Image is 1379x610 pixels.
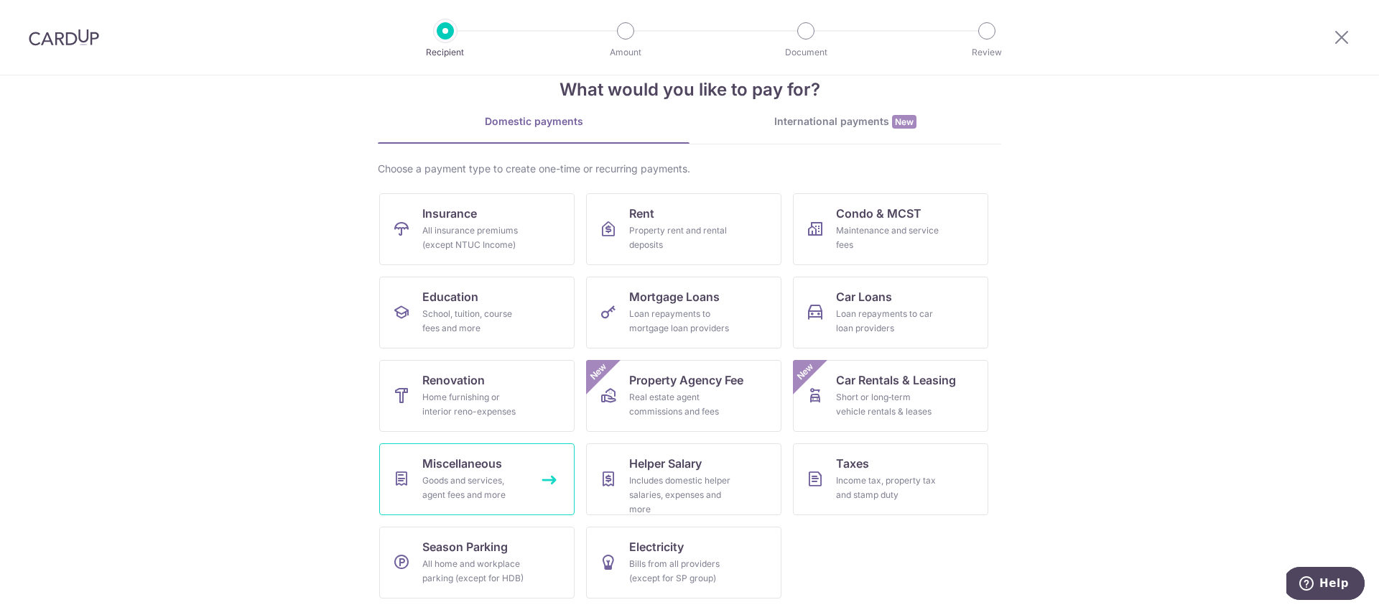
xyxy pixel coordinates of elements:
a: RentProperty rent and rental deposits [586,193,781,265]
div: School, tuition, course fees and more [422,307,526,336]
div: Loan repayments to mortgage loan providers [629,307,733,336]
span: Season Parking [422,538,508,555]
span: Car Rentals & Leasing [836,371,956,389]
span: Electricity [629,538,684,555]
div: All home and workplace parking (except for HDB) [422,557,526,586]
a: RenovationHome furnishing or interior reno-expenses [379,360,575,432]
span: New [892,115,916,129]
a: Helper SalaryIncludes domestic helper salaries, expenses and more [586,443,781,515]
a: EducationSchool, tuition, course fees and more [379,277,575,348]
div: All insurance premiums (except NTUC Income) [422,223,526,252]
span: Renovation [422,371,485,389]
span: Helper Salary [629,455,702,472]
span: Help [33,10,62,23]
a: MiscellaneousGoods and services, agent fees and more [379,443,575,515]
div: Real estate agent commissions and fees [629,390,733,419]
span: Rent [629,205,654,222]
div: Home furnishing or interior reno-expenses [422,390,526,419]
a: Mortgage LoansLoan repayments to mortgage loan providers [586,277,781,348]
h4: What would you like to pay for? [378,77,1001,103]
div: Income tax, property tax and stamp duty [836,473,939,502]
div: Choose a payment type to create one-time or recurring payments. [378,162,1001,176]
span: New [794,360,817,384]
span: Property Agency Fee [629,371,743,389]
div: Includes domestic helper salaries, expenses and more [629,473,733,517]
div: Maintenance and service fees [836,223,939,252]
iframe: Opens a widget where you can find more information [1286,567,1365,603]
div: Short or long‑term vehicle rentals & leases [836,390,939,419]
a: Property Agency FeeReal estate agent commissions and feesNew [586,360,781,432]
span: Insurance [422,205,477,222]
p: Document [753,45,859,60]
span: Mortgage Loans [629,288,720,305]
span: Education [422,288,478,305]
div: Bills from all providers (except for SP group) [629,557,733,586]
span: New [587,360,610,384]
a: Car Rentals & LeasingShort or long‑term vehicle rentals & leasesNew [793,360,988,432]
span: Car Loans [836,288,892,305]
a: InsuranceAll insurance premiums (except NTUC Income) [379,193,575,265]
a: Condo & MCSTMaintenance and service fees [793,193,988,265]
span: Condo & MCST [836,205,921,222]
img: CardUp [29,29,99,46]
div: Property rent and rental deposits [629,223,733,252]
div: International payments [689,114,1001,129]
div: Loan repayments to car loan providers [836,307,939,336]
span: Taxes [836,455,869,472]
a: Season ParkingAll home and workplace parking (except for HDB) [379,527,575,599]
div: Domestic payments [378,114,689,129]
p: Review [934,45,1040,60]
div: Goods and services, agent fees and more [422,473,526,502]
span: Miscellaneous [422,455,502,472]
a: TaxesIncome tax, property tax and stamp duty [793,443,988,515]
a: Car LoansLoan repayments to car loan providers [793,277,988,348]
p: Recipient [392,45,498,60]
p: Amount [572,45,679,60]
a: ElectricityBills from all providers (except for SP group) [586,527,781,599]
